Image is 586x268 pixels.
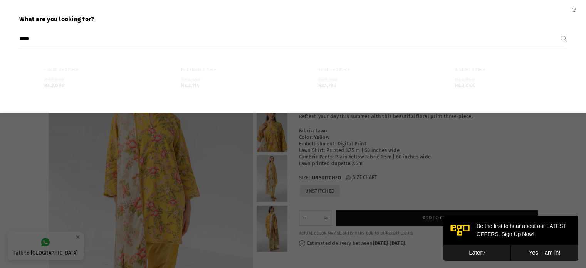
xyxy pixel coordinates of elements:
a: Full Bloom 3 Piece Rs.4,450 Rs.3,114 [150,55,287,97]
span: Rs.2,990 [44,77,64,83]
span: Rs.4,350 [455,77,475,83]
button: Close [569,4,578,17]
span: Rs.2,093 [44,83,64,88]
a: Bloomtide 2 Piece Rs.2,990 Rs.2,093 [13,55,150,97]
span: Rs.3,114 [181,83,199,88]
iframe: webpush-onsite [443,216,578,260]
span: Rs.2,990 [318,77,338,83]
a: Abstract 3 Piece Rs.4,350 Rs.3,044 [424,55,561,97]
button: Yes, I am in! [67,29,135,45]
b: What are you looking for? [19,15,94,23]
p: Full Bloom 3 Piece [181,67,283,73]
span: Rs.1,794 [318,83,336,88]
p: Abstract 3 Piece [455,67,557,73]
p: Sunshine 2 Piece [318,67,420,73]
span: Rs.4,450 [181,77,201,83]
span: Rs.3,044 [455,83,475,88]
p: Bloomtide 2 Piece [44,67,146,73]
a: Sunshine 2 Piece Rs.2,990 Rs.1,794 [287,55,424,97]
